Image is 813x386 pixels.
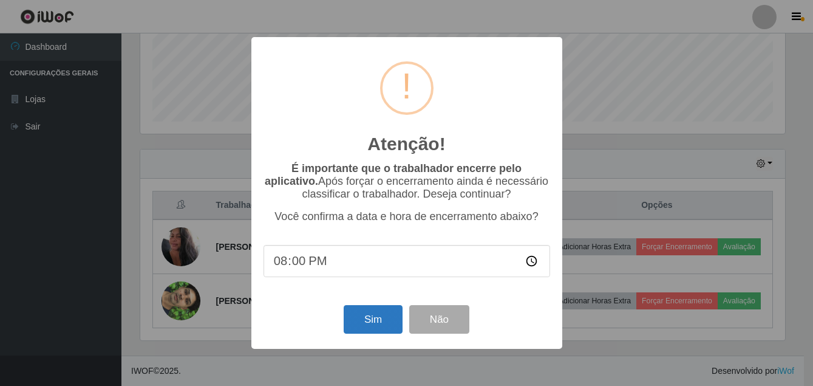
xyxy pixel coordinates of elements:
[409,305,469,334] button: Não
[367,133,445,155] h2: Atenção!
[265,162,522,187] b: É importante que o trabalhador encerre pelo aplicativo.
[264,210,550,223] p: Você confirma a data e hora de encerramento abaixo?
[264,162,550,201] p: Após forçar o encerramento ainda é necessário classificar o trabalhador. Deseja continuar?
[344,305,403,334] button: Sim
